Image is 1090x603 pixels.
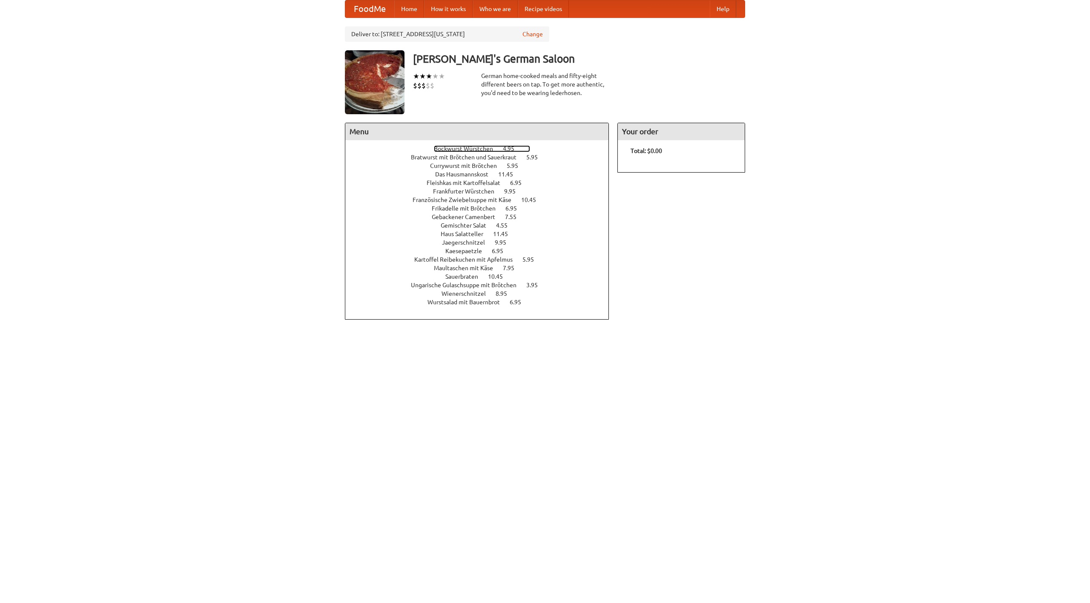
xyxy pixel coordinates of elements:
[445,248,519,254] a: Kaesepaetzle 6.95
[439,72,445,81] li: ★
[427,179,509,186] span: Fleishkas mit Kartoffelsalat
[505,214,525,220] span: 7.55
[442,239,522,246] a: Jaegerschnitzel 9.95
[434,265,502,271] span: Maultaschen mit Käse
[432,214,532,220] a: Gebackener Camenbert 7.55
[503,145,523,152] span: 4.95
[434,145,530,152] a: Bockwurst Würstchen 4.95
[442,290,494,297] span: Wienerschnitzel
[411,282,554,289] a: Ungarische Gulaschsuppe mit Brötchen 3.95
[414,256,521,263] span: Kartoffel Reibekuchen mit Apfelmus
[413,50,745,67] h3: [PERSON_NAME]'s German Saloon
[492,248,512,254] span: 6.95
[422,81,426,90] li: $
[442,239,493,246] span: Jaegerschnitzel
[434,145,502,152] span: Bockwurst Würstchen
[413,196,520,203] span: Französische Zwiebelsuppe mit Käse
[435,171,529,178] a: Das Hausmannskost 11.45
[498,171,522,178] span: 11.45
[507,162,527,169] span: 5.95
[427,299,537,306] a: Wurstsalad mit Bauernbrot 6.95
[441,222,495,229] span: Gemischter Salat
[426,72,432,81] li: ★
[345,0,394,17] a: FoodMe
[413,196,552,203] a: Französische Zwiebelsuppe mit Käse 10.45
[618,123,745,140] h4: Your order
[445,248,490,254] span: Kaesepaetzle
[522,256,542,263] span: 5.95
[441,231,492,237] span: Haus Salatteller
[445,273,519,280] a: Sauerbraten 10.45
[496,290,516,297] span: 8.95
[631,147,662,154] b: Total: $0.00
[522,30,543,38] a: Change
[424,0,473,17] a: How it works
[441,222,523,229] a: Gemischter Salat 4.55
[417,81,422,90] li: $
[488,273,511,280] span: 10.45
[411,154,525,161] span: Bratwurst mit Brötchen und Sauerkraut
[426,81,430,90] li: $
[414,256,550,263] a: Kartoffel Reibekuchen mit Apfelmus 5.95
[518,0,569,17] a: Recipe videos
[433,188,531,195] a: Frankfurter Würstchen 9.95
[432,72,439,81] li: ★
[430,81,434,90] li: $
[441,231,524,237] a: Haus Salatteller 11.45
[521,196,545,203] span: 10.45
[473,0,518,17] a: Who we are
[427,179,537,186] a: Fleishkas mit Kartoffelsalat 6.95
[503,265,523,271] span: 7.95
[433,188,503,195] span: Frankfurter Würstchen
[495,239,515,246] span: 9.95
[419,72,426,81] li: ★
[427,299,508,306] span: Wurstsalad mit Bauernbrot
[413,81,417,90] li: $
[430,162,534,169] a: Currywurst mit Brötchen 5.95
[481,72,609,97] div: German home-cooked meals and fifty-eight different beers on tap. To get more authentic, you'd nee...
[411,154,554,161] a: Bratwurst mit Brötchen und Sauerkraut 5.95
[345,26,549,42] div: Deliver to: [STREET_ADDRESS][US_STATE]
[435,171,497,178] span: Das Hausmannskost
[413,72,419,81] li: ★
[510,179,530,186] span: 6.95
[526,154,546,161] span: 5.95
[432,205,533,212] a: Frikadelle mit Brötchen 6.95
[504,188,524,195] span: 9.95
[493,231,516,237] span: 11.45
[432,214,504,220] span: Gebackener Camenbert
[496,222,516,229] span: 4.55
[710,0,736,17] a: Help
[394,0,424,17] a: Home
[345,50,404,114] img: angular.jpg
[505,205,525,212] span: 6.95
[345,123,608,140] h4: Menu
[432,205,504,212] span: Frikadelle mit Brötchen
[510,299,530,306] span: 6.95
[411,282,525,289] span: Ungarische Gulaschsuppe mit Brötchen
[442,290,523,297] a: Wienerschnitzel 8.95
[445,273,487,280] span: Sauerbraten
[434,265,530,271] a: Maultaschen mit Käse 7.95
[526,282,546,289] span: 3.95
[430,162,505,169] span: Currywurst mit Brötchen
